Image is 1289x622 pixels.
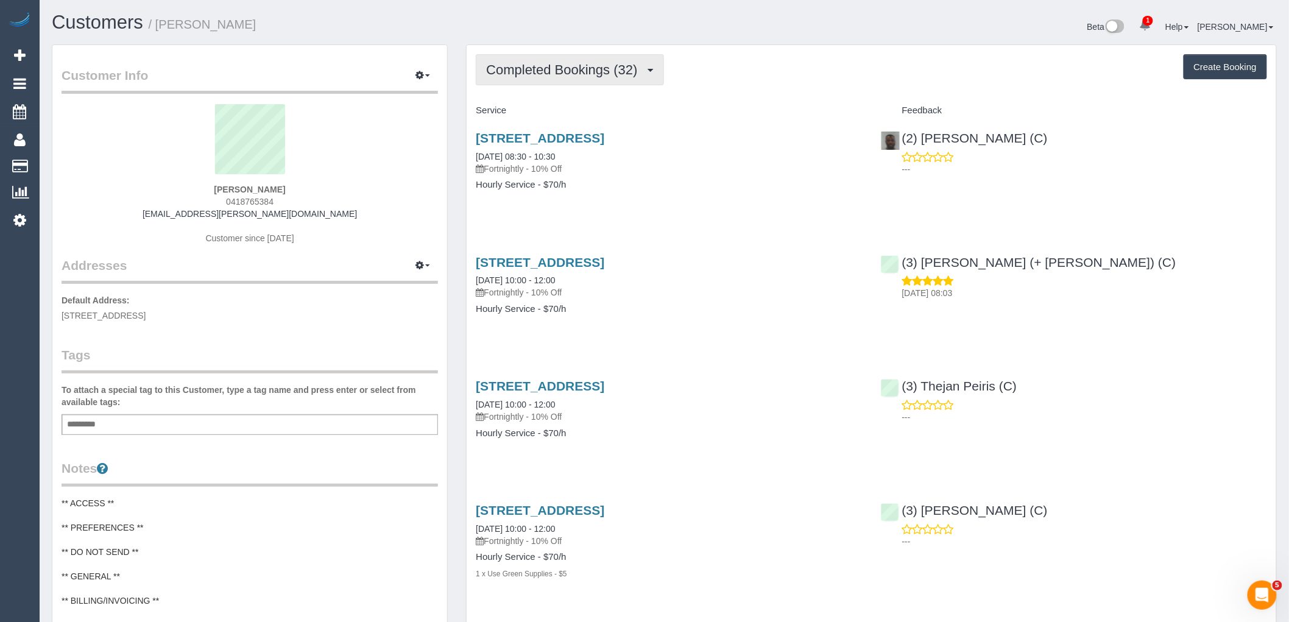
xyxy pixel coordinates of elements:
p: --- [902,163,1267,175]
img: Automaid Logo [7,12,32,29]
p: Fortnightly - 10% Off [476,163,862,175]
legend: Notes [62,459,438,487]
label: Default Address: [62,294,130,306]
h4: Feedback [881,105,1267,116]
span: 0418765384 [226,197,274,207]
h4: Hourly Service - $70/h [476,552,862,562]
span: 1 [1143,16,1153,26]
a: 1 [1133,12,1157,39]
img: (2) Hope Gorejena (C) [881,132,900,150]
a: (3) Thejan Peiris (C) [881,379,1017,393]
span: 5 [1273,581,1282,590]
a: Customers [52,12,143,33]
a: Beta [1087,22,1125,32]
p: Fortnightly - 10% Off [476,535,862,547]
label: To attach a special tag to this Customer, type a tag name and press enter or select from availabl... [62,384,438,408]
p: --- [902,411,1267,423]
button: Completed Bookings (32) [476,54,663,85]
img: New interface [1104,19,1125,35]
small: 1 x Use Green Supplies - $5 [476,570,567,578]
span: [STREET_ADDRESS] [62,311,146,320]
a: [STREET_ADDRESS] [476,131,604,145]
legend: Tags [62,346,438,373]
a: [EMAIL_ADDRESS][PERSON_NAME][DOMAIN_NAME] [143,209,357,219]
a: [PERSON_NAME] [1198,22,1274,32]
button: Create Booking [1184,54,1267,80]
span: Completed Bookings (32) [486,62,643,77]
iframe: Intercom live chat [1248,581,1277,610]
a: [DATE] 10:00 - 12:00 [476,524,555,534]
a: (3) [PERSON_NAME] (C) [881,503,1048,517]
p: [DATE] 08:03 [902,287,1267,299]
a: Help [1165,22,1189,32]
h4: Hourly Service - $70/h [476,304,862,314]
small: / [PERSON_NAME] [149,18,256,31]
a: (3) [PERSON_NAME] (+ [PERSON_NAME]) (C) [881,255,1176,269]
a: [DATE] 10:00 - 12:00 [476,400,555,409]
a: (2) [PERSON_NAME] (C) [881,131,1048,145]
p: Fortnightly - 10% Off [476,286,862,299]
a: [DATE] 08:30 - 10:30 [476,152,555,161]
legend: Customer Info [62,66,438,94]
h4: Service [476,105,862,116]
p: --- [902,535,1267,548]
p: Fortnightly - 10% Off [476,411,862,423]
a: [STREET_ADDRESS] [476,379,604,393]
a: [STREET_ADDRESS] [476,503,604,517]
a: [STREET_ADDRESS] [476,255,604,269]
span: Customer since [DATE] [206,233,294,243]
strong: [PERSON_NAME] [214,185,285,194]
h4: Hourly Service - $70/h [476,428,862,439]
a: [DATE] 10:00 - 12:00 [476,275,555,285]
h4: Hourly Service - $70/h [476,180,862,190]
